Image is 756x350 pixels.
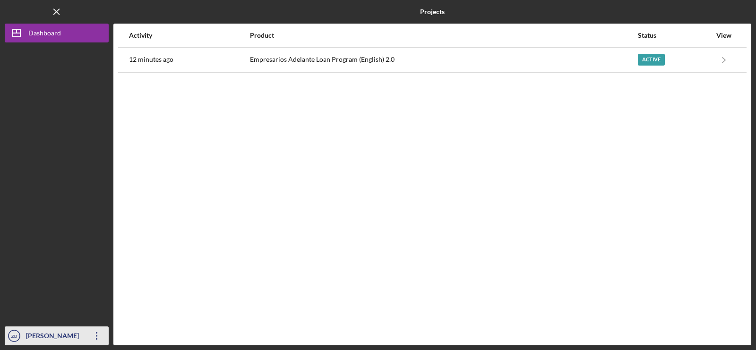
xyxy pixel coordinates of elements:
[129,56,173,63] time: 2025-09-25 21:33
[5,326,109,345] button: ZB[PERSON_NAME]
[420,8,445,16] b: Projects
[129,32,249,39] div: Activity
[11,333,17,339] text: ZB
[638,32,711,39] div: Status
[250,48,637,72] div: Empresarios Adelante Loan Program (English) 2.0
[250,32,637,39] div: Product
[712,32,736,39] div: View
[638,54,665,66] div: Active
[5,24,109,42] button: Dashboard
[28,24,61,45] div: Dashboard
[24,326,85,348] div: [PERSON_NAME]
